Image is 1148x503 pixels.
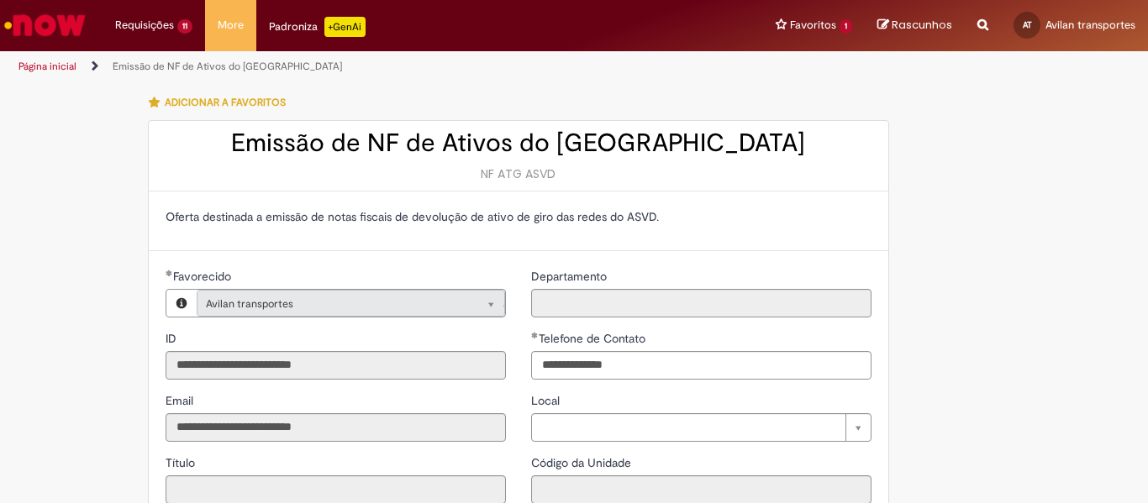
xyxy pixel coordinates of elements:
span: Avilan transportes [206,291,462,317]
span: AT [1023,19,1032,30]
input: Departamento [531,289,872,317]
span: Somente leitura - Email [166,393,197,408]
img: ServiceNow [2,8,88,42]
a: Limpar campo Local [531,413,872,442]
span: Avilan transportes [1045,18,1135,32]
span: Favoritos [790,17,836,34]
a: Página inicial [18,60,76,73]
span: Rascunhos [892,17,952,33]
a: Emissão de NF de Ativos do [GEOGRAPHIC_DATA] [113,60,342,73]
span: Obrigatório Preenchido [531,332,539,338]
span: Somente leitura - ID [166,331,180,346]
span: Obrigatório Preenchido [166,270,173,276]
h2: Emissão de NF de Ativos do [GEOGRAPHIC_DATA] [166,129,872,157]
span: Somente leitura - Título [166,455,198,470]
label: Somente leitura - Departamento [531,268,610,285]
a: Rascunhos [877,18,952,34]
label: Somente leitura - Necessários - Favorecido [166,268,234,285]
span: Somente leitura - Código da Unidade [531,455,635,470]
span: Adicionar a Favoritos [165,96,286,109]
input: Telefone de Contato [531,351,872,380]
span: Requisições [115,17,174,34]
span: 11 [177,19,192,34]
input: Email [166,413,506,442]
span: Somente leitura - Departamento [531,269,610,284]
label: Somente leitura - Email [166,392,197,409]
p: +GenAi [324,17,366,37]
a: Avilan transportesLimpar campo Favorecido [197,290,505,317]
span: More [218,17,244,34]
label: Somente leitura - Código da Unidade [531,454,635,471]
div: Padroniza [269,17,366,37]
button: Favorecido, Visualizar este registro Avilan transportes [166,290,197,317]
input: ID [166,351,506,380]
span: Necessários - Favorecido [173,269,234,284]
div: NF ATG ASVD [166,165,872,182]
span: Local [531,393,563,408]
p: Oferta destinada a emissão de notas fiscais de devolução de ativo de giro das redes do ASVD. [166,208,872,225]
ul: Trilhas de página [13,51,753,82]
button: Adicionar a Favoritos [148,85,295,120]
label: Somente leitura - ID [166,330,180,347]
label: Somente leitura - Título [166,454,198,471]
span: Telefone de Contato [539,331,649,346]
span: 1 [840,19,852,34]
